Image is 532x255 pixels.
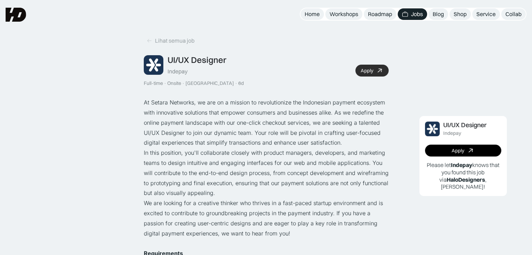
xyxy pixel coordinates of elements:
[355,65,389,76] a: Apply
[368,10,392,18] div: Roadmap
[300,8,324,20] a: Home
[144,55,163,75] img: Job Image
[501,8,526,20] a: Collab
[238,80,244,86] div: 6d
[433,10,444,18] div: Blog
[443,122,487,129] div: UI/UX Designer
[425,145,501,156] a: Apply
[398,8,427,20] a: Jobs
[443,130,461,136] div: Indepay
[155,37,194,44] div: Lihat semua job
[168,55,226,65] div: UI/UX Designer
[144,80,163,86] div: Full-time
[144,198,389,238] p: We are looking for a creative thinker who thrives in a fast-paced startup environment and is exci...
[449,8,471,20] a: Shop
[144,238,389,248] p: ‍
[425,122,440,136] img: Job Image
[182,80,185,86] div: ·
[364,8,396,20] a: Roadmap
[428,8,448,20] a: Blog
[454,10,467,18] div: Shop
[164,80,166,86] div: ·
[472,8,500,20] a: Service
[167,80,181,86] div: Onsite
[305,10,320,18] div: Home
[329,10,358,18] div: Workshops
[411,10,423,18] div: Jobs
[185,80,234,86] div: [GEOGRAPHIC_DATA]
[425,161,501,190] p: Please let knows that you found this job via , [PERSON_NAME]!
[476,10,496,18] div: Service
[325,8,362,20] a: Workshops
[452,148,464,154] div: Apply
[144,97,389,148] p: At Setara Networks, we are on a mission to revolutionize the Indonesian payment ecosystem with in...
[144,35,197,46] a: Lihat semua job
[168,68,187,75] div: Indepay
[505,10,522,18] div: Collab
[451,161,472,168] b: Indepay
[361,68,373,74] div: Apply
[447,176,485,183] b: HaloDesigners
[235,80,237,86] div: ·
[144,148,389,198] p: In this position, you'll collaborate closely with product managers, developers, and marketing tea...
